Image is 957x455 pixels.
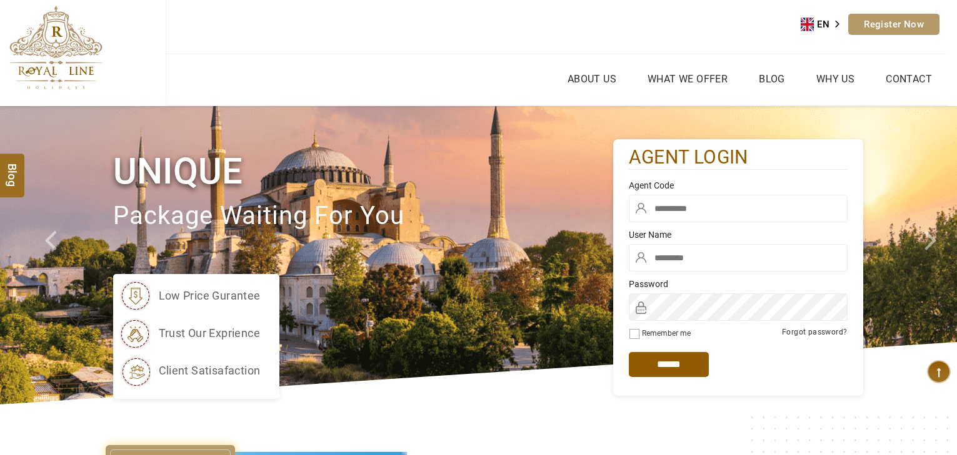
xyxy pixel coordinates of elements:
[801,15,848,34] div: Language
[29,106,77,404] a: Check next prev
[883,70,935,88] a: Contact
[629,179,848,192] label: Agent Code
[119,355,261,386] li: client satisafaction
[629,145,848,170] h2: agent login
[119,318,261,349] li: trust our exprience
[629,278,848,290] label: Password
[113,195,613,237] p: package waiting for you
[756,70,788,88] a: Blog
[642,329,691,338] label: Remember me
[909,106,957,404] a: Check next image
[119,280,261,311] li: low price gurantee
[644,70,731,88] a: What we Offer
[113,148,613,195] h1: Unique
[629,228,848,241] label: User Name
[848,14,939,35] a: Register Now
[4,164,21,174] span: Blog
[801,15,848,34] a: EN
[9,6,103,90] img: The Royal Line Holidays
[782,328,847,336] a: Forgot password?
[564,70,619,88] a: About Us
[813,70,858,88] a: Why Us
[801,15,848,34] aside: Language selected: English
